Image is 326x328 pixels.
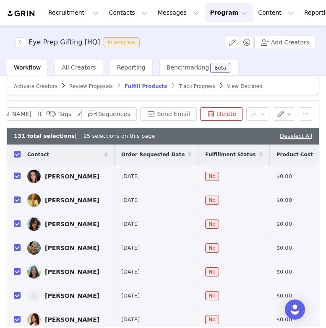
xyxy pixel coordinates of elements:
[45,197,99,204] div: [PERSON_NAME]
[205,267,219,276] span: No
[7,10,36,18] img: grin logo
[62,64,96,71] span: All Creators
[27,170,41,183] img: f1b927db-2f3f-4fee-9aa5-baeb1bf755c8.jpg
[104,3,152,22] button: Contacts
[121,220,140,228] span: [DATE]
[214,65,226,70] div: Beta
[104,37,140,47] span: In progress
[45,173,99,180] div: [PERSON_NAME]
[14,64,41,71] span: Workflow
[205,3,253,22] button: Program
[125,83,167,89] span: Fulfill Products
[45,269,99,275] div: [PERSON_NAME]
[29,37,100,47] h3: Eye Prep Gifting [HQ]
[27,313,41,326] img: 43cc0f0f-131d-4a27-94fb-2297c96f16ed.jpg
[280,133,312,139] a: Deselect All
[45,245,99,251] div: [PERSON_NAME]
[14,133,75,139] b: 131 total selections
[27,289,41,302] img: 9e1e5ca9-66ad-4483-b599-b0c5a83eed22--s.jpg
[14,132,155,140] div: | 25 selections on this page
[27,194,41,207] img: 8bbb4c0b-5635-4abe-932f-2691923ab844--s.jpg
[27,217,41,231] img: 8c86f3da-d21f-497b-a19a-528292aa2516.jpg
[140,107,197,121] button: Send Email
[205,196,219,205] span: No
[117,64,146,71] span: Reporting
[27,265,41,279] img: 9f9c7171-3500-4f23-84e9-ee449ccd7da0.jpg
[254,36,316,49] button: Add Creators
[15,37,143,47] span: [object Object]
[167,64,209,71] span: Benchmarking
[14,83,57,89] span: Activate Creators
[200,107,243,121] button: Delete
[227,83,263,89] span: View Declined
[179,83,215,89] span: Track Progress
[253,3,299,22] button: Content
[121,268,140,276] span: [DATE]
[276,151,313,158] span: Product Cost
[205,315,219,324] span: No
[45,221,99,227] div: [PERSON_NAME]
[27,217,108,231] a: [PERSON_NAME]
[27,241,41,255] img: 281ecac7-6878-4b83-80f7-73f6bd0afffd--s.jpg
[121,315,140,324] span: [DATE]
[27,194,108,207] a: [PERSON_NAME]
[27,289,108,302] a: [PERSON_NAME]
[46,111,52,117] i: icon: search
[81,107,137,121] button: Sequences
[45,316,99,323] div: [PERSON_NAME]
[205,151,256,158] span: Fulfillment Status
[42,107,78,121] button: Tags
[27,151,49,158] span: Contact
[27,241,108,255] a: [PERSON_NAME]
[121,151,185,158] span: Order Requested Date
[43,3,104,22] button: Recruitment
[69,83,113,89] span: Review Proposals
[27,265,108,279] a: [PERSON_NAME]
[121,244,140,252] span: [DATE]
[121,196,140,204] span: [DATE]
[153,3,204,22] button: Messages
[205,243,219,253] span: No
[121,292,140,300] span: [DATE]
[205,291,219,300] span: No
[27,313,108,326] a: [PERSON_NAME]
[121,172,140,181] span: [DATE]
[27,170,108,183] a: [PERSON_NAME]
[285,300,305,320] div: Open Intercom Messenger
[205,172,219,181] span: No
[45,292,99,299] div: [PERSON_NAME]
[205,220,219,229] span: No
